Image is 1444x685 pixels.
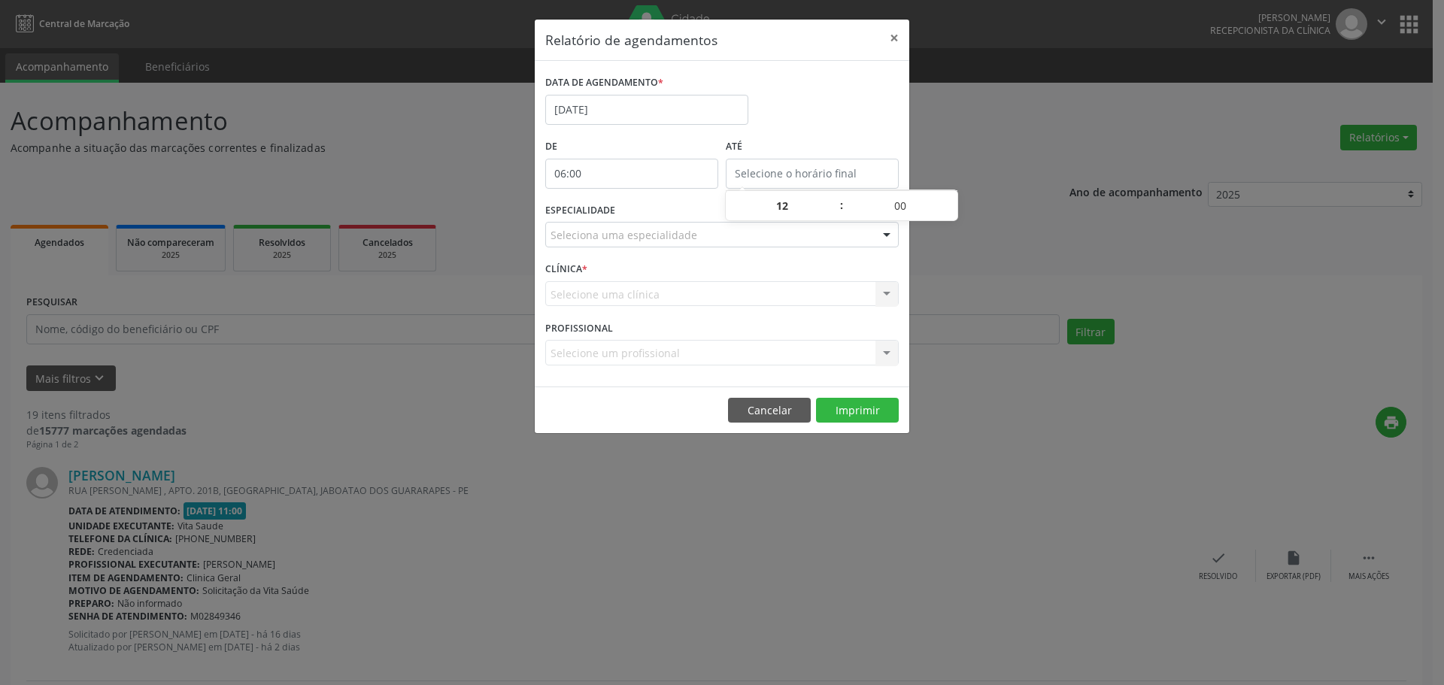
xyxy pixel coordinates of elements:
input: Selecione o horário inicial [545,159,718,189]
label: De [545,135,718,159]
input: Hour [726,191,839,221]
input: Selecione o horário final [726,159,899,189]
label: ATÉ [726,135,899,159]
h5: Relatório de agendamentos [545,30,717,50]
button: Imprimir [816,398,899,423]
label: ESPECIALIDADE [545,199,615,223]
button: Close [879,20,909,56]
input: Selecione uma data ou intervalo [545,95,748,125]
label: DATA DE AGENDAMENTO [545,71,663,95]
button: Cancelar [728,398,811,423]
input: Minute [844,191,957,221]
span: : [839,190,844,220]
span: Seleciona uma especialidade [551,227,697,243]
label: PROFISSIONAL [545,317,613,340]
label: CLÍNICA [545,258,587,281]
